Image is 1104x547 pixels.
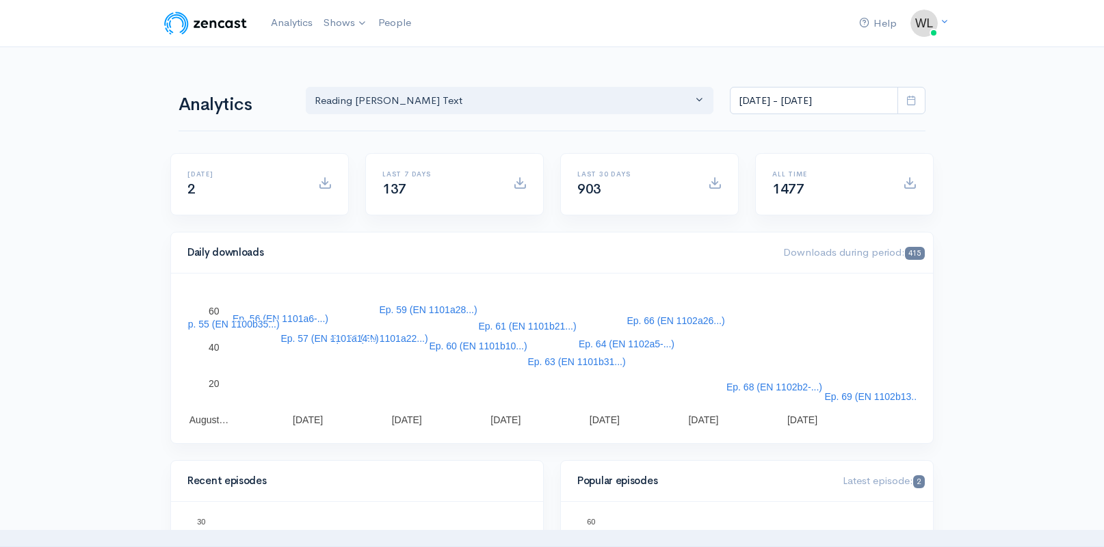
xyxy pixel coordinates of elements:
[910,10,938,37] img: ...
[187,170,302,178] h6: [DATE]
[181,319,279,330] text: Ep. 55 (EN 1100b35...)
[189,414,229,425] text: August…
[187,181,196,198] span: 2
[688,414,718,425] text: [DATE]
[772,181,804,198] span: 1477
[162,10,249,37] img: ZenCast Logo
[187,290,917,427] svg: A chart.
[478,321,576,332] text: Ep. 61 (EN 1101b21...)
[318,8,373,38] a: Shows
[382,170,497,178] h6: Last 7 days
[577,170,692,178] h6: Last 30 days
[392,414,422,425] text: [DATE]
[280,333,378,344] text: Ep. 57 (EN 1101a14...)
[824,391,922,402] text: Ep. 69 (EN 1102b13...)
[587,518,595,526] text: 60
[590,414,620,425] text: [DATE]
[527,356,625,367] text: Ep. 63 (EN 1101b31...)
[293,414,323,425] text: [DATE]
[233,313,328,324] text: Ep. 56 (EN 1101a6-...)
[577,181,601,198] span: 903
[187,475,518,487] h4: Recent episodes
[577,475,826,487] h4: Popular episodes
[209,342,220,353] text: 40
[772,170,886,178] h6: All time
[627,315,724,326] text: Ep. 66 (EN 1102a26...)
[187,247,767,258] h4: Daily downloads
[490,414,521,425] text: [DATE]
[913,475,925,488] span: 2
[379,304,477,315] text: Ep. 59 (EN 1101a28...)
[382,181,406,198] span: 137
[209,306,220,317] text: 60
[579,338,674,349] text: Ep. 64 (EN 1102a5-...)
[179,95,289,115] h1: Analytics
[265,8,318,38] a: Analytics
[905,247,925,260] span: 415
[306,87,713,115] button: Reading Aristotle's Text
[197,518,205,526] text: 30
[330,333,428,344] text: Ep. 58 (EN 1101a22...)
[854,9,902,38] a: Help
[783,245,925,258] span: Downloads during period:
[315,93,692,109] div: Reading [PERSON_NAME] Text
[787,414,817,425] text: [DATE]
[843,474,925,487] span: Latest episode:
[373,8,417,38] a: People
[730,87,898,115] input: analytics date range selector
[726,382,822,392] text: Ep. 68 (EN 1102b2-...)
[429,341,527,351] text: Ep. 60 (EN 1101b10...)
[209,378,220,389] text: 20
